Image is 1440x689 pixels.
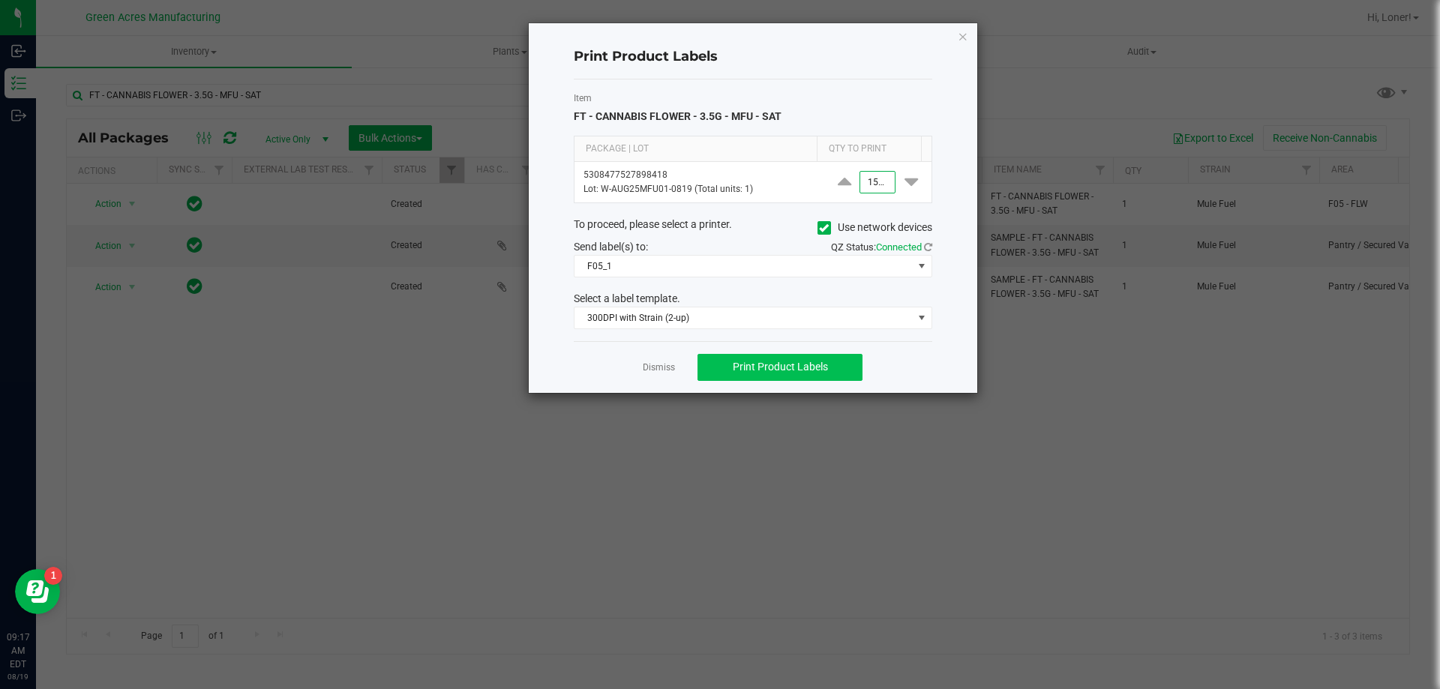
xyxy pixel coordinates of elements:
[574,47,932,67] h4: Print Product Labels
[697,354,862,381] button: Print Product Labels
[831,241,932,253] span: QZ Status:
[562,291,943,307] div: Select a label template.
[574,307,913,328] span: 300DPI with Strain (2-up)
[583,182,815,196] p: Lot: W-AUG25MFU01-0819 (Total units: 1)
[733,361,828,373] span: Print Product Labels
[15,569,60,614] iframe: Resource center
[574,110,781,122] span: FT - CANNABIS FLOWER - 3.5G - MFU - SAT
[574,91,932,105] label: Item
[817,220,932,235] label: Use network devices
[817,136,921,162] th: Qty to Print
[562,217,943,239] div: To proceed, please select a printer.
[574,256,913,277] span: F05_1
[876,241,922,253] span: Connected
[574,241,648,253] span: Send label(s) to:
[574,136,817,162] th: Package | Lot
[44,567,62,585] iframe: Resource center unread badge
[583,168,815,182] p: 5308477527898418
[643,361,675,374] a: Dismiss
